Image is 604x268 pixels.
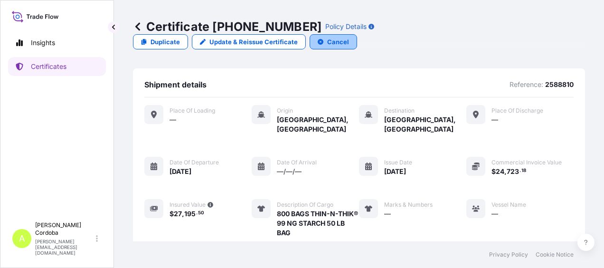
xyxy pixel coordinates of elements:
[384,115,466,134] span: [GEOGRAPHIC_DATA], [GEOGRAPHIC_DATA]
[277,115,359,134] span: [GEOGRAPHIC_DATA], [GEOGRAPHIC_DATA]
[170,211,174,217] span: $
[277,159,317,166] span: Date of arrival
[491,201,526,209] span: Vessel Name
[170,201,206,209] span: Insured Value
[491,115,498,124] span: —
[510,80,543,89] p: Reference:
[310,34,357,49] button: Cancel
[491,209,498,219] span: —
[507,168,519,175] span: 723
[277,167,302,176] span: —/—/—
[192,34,306,49] a: Update & Reissue Certificate
[170,115,176,124] span: —
[170,107,215,115] span: Place of Loading
[133,34,188,49] a: Duplicate
[489,251,528,258] a: Privacy Policy
[545,80,574,89] p: 2588810
[504,168,507,175] span: ,
[496,168,504,175] span: 24
[384,159,412,166] span: Issue Date
[327,37,349,47] p: Cancel
[151,37,180,47] p: Duplicate
[144,80,207,89] span: Shipment details
[277,107,293,115] span: Origin
[8,33,106,52] a: Insights
[536,251,574,258] a: Cookie Notice
[35,221,94,237] p: [PERSON_NAME] Cordoba
[31,38,55,48] p: Insights
[491,168,496,175] span: $
[384,209,391,219] span: —
[184,211,196,217] span: 195
[519,169,521,172] span: .
[170,167,191,176] span: [DATE]
[8,57,106,76] a: Certificates
[35,239,94,256] p: [PERSON_NAME][EMAIL_ADDRESS][DOMAIN_NAME]
[325,22,367,31] p: Policy Details
[384,167,406,176] span: [DATE]
[491,159,562,166] span: Commercial Invoice Value
[384,107,415,115] span: Destination
[209,37,298,47] p: Update & Reissue Certificate
[170,159,219,166] span: Date of departure
[491,107,543,115] span: Place of discharge
[174,211,182,217] span: 27
[19,234,25,243] span: A
[133,19,321,34] p: Certificate [PHONE_NUMBER]
[198,211,204,215] span: 50
[31,62,66,71] p: Certificates
[196,211,198,215] span: .
[277,201,333,209] span: Description of cargo
[521,169,526,172] span: 18
[182,211,184,217] span: ,
[384,201,433,209] span: Marks & Numbers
